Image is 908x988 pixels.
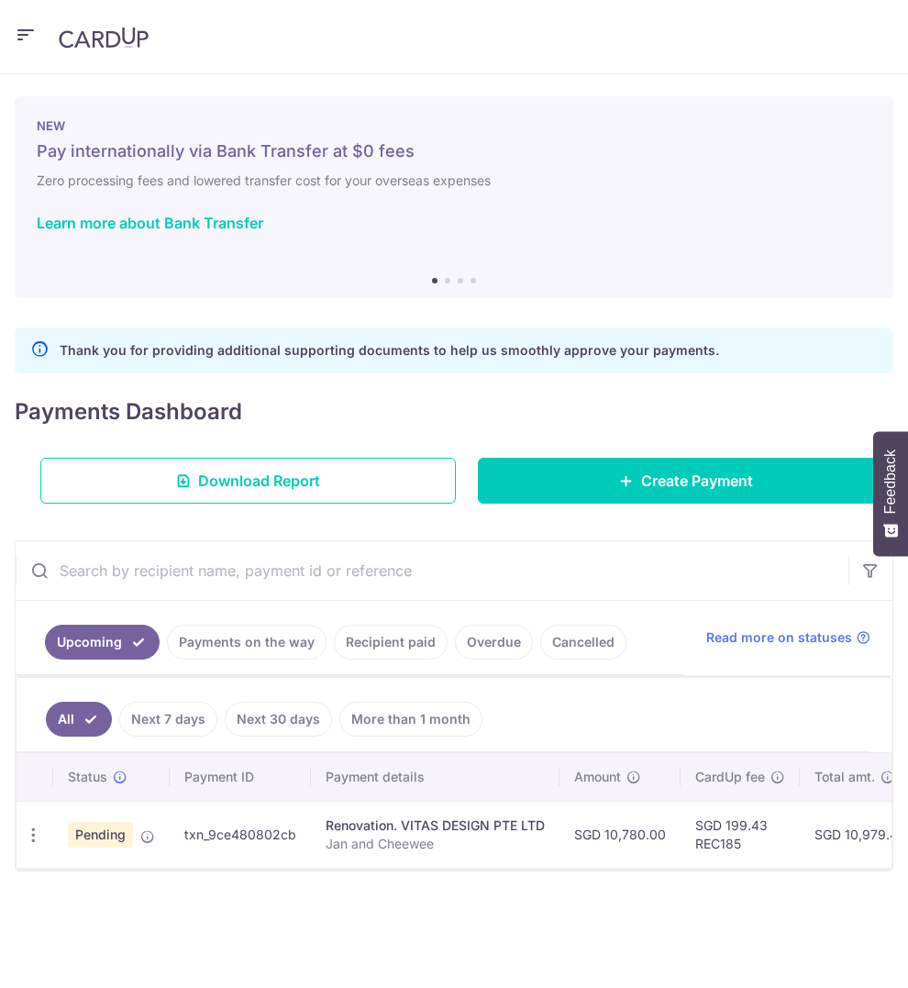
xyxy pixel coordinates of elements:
button: Feedback - Show survey [873,431,908,556]
a: Upcoming [45,625,160,660]
td: txn_9ce480802cb [170,801,311,868]
a: Create Payment [478,458,893,504]
iframe: Opens a widget where you can find more information [791,933,890,979]
a: Learn more about Bank Transfer [37,214,263,232]
a: Cancelled [540,625,626,660]
th: Payment ID [170,753,311,801]
span: Total amt. [814,768,875,786]
span: Download Report [198,470,320,492]
span: Read more on statuses [706,628,852,647]
h4: Payments Dashboard [15,395,242,428]
p: Jan and Cheewee [326,835,545,853]
td: SGD 10,780.00 [559,801,681,868]
span: Status [68,768,107,786]
span: CardUp fee [695,768,765,786]
a: Next 7 days [119,702,217,737]
span: Feedback [882,450,899,514]
span: Create Payment [641,470,753,492]
h6: Zero processing fees and lowered transfer cost for your overseas expenses [37,170,871,192]
div: Renovation. VITAS DESIGN PTE LTD [326,816,545,835]
td: SGD 199.43 REC185 [681,801,800,868]
a: Download Report [40,458,456,504]
a: Overdue [455,625,533,660]
span: Amount [574,768,621,786]
span: Pending [68,822,133,848]
input: Search by recipient name, payment id or reference [16,541,848,600]
p: NEW [37,118,871,133]
a: Read more on statuses [706,628,870,647]
a: Payments on the way [167,625,327,660]
p: Thank you for providing additional supporting documents to help us smoothly approve your payments. [60,339,719,361]
a: More than 1 month [339,702,482,737]
img: CardUp [59,27,149,49]
th: Payment details [311,753,559,801]
a: All [46,702,112,737]
h5: Pay internationally via Bank Transfer at $0 fees [37,140,871,162]
a: Next 30 days [225,702,332,737]
a: Recipient paid [334,625,448,660]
